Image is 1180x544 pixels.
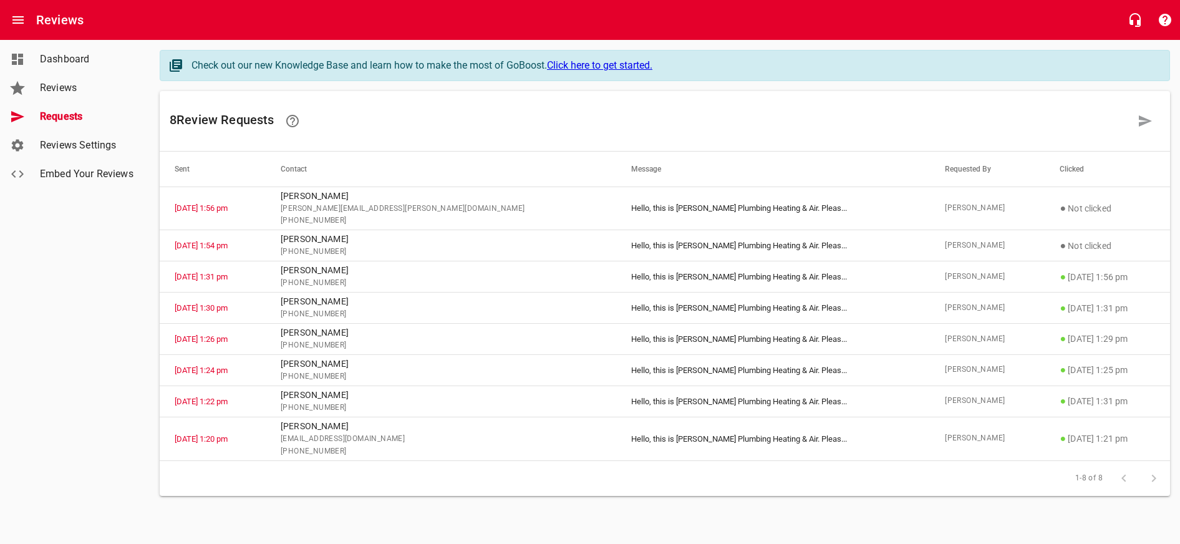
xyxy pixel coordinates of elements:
[1060,238,1155,253] p: Not clicked
[281,357,601,371] p: [PERSON_NAME]
[1130,106,1160,136] a: Request a review
[1060,394,1155,409] p: [DATE] 1:31 pm
[170,106,1130,136] h6: 8 Review Request s
[281,420,601,433] p: [PERSON_NAME]
[1075,472,1103,485] span: 1-8 of 8
[945,302,1030,314] span: [PERSON_NAME]
[1060,431,1155,446] p: [DATE] 1:21 pm
[3,5,33,35] button: Open drawer
[281,295,601,308] p: [PERSON_NAME]
[616,230,930,261] td: Hello, this is [PERSON_NAME] Plumbing Heating & Air. Pleas ...
[1045,152,1170,187] th: Clicked
[40,167,135,182] span: Embed Your Reviews
[281,277,601,289] span: [PHONE_NUMBER]
[945,432,1030,445] span: [PERSON_NAME]
[281,264,601,277] p: [PERSON_NAME]
[1060,395,1066,407] span: ●
[40,80,135,95] span: Reviews
[1060,271,1066,283] span: ●
[945,395,1030,407] span: [PERSON_NAME]
[191,58,1157,73] div: Check out our new Knowledge Base and learn how to make the most of GoBoost.
[945,333,1030,346] span: [PERSON_NAME]
[175,272,228,281] a: [DATE] 1:31 pm
[1120,5,1150,35] button: Live Chat
[175,397,228,406] a: [DATE] 1:22 pm
[616,187,930,230] td: Hello, this is [PERSON_NAME] Plumbing Heating & Air. Pleas ...
[281,233,601,246] p: [PERSON_NAME]
[945,364,1030,376] span: [PERSON_NAME]
[40,52,135,67] span: Dashboard
[281,308,601,321] span: [PHONE_NUMBER]
[281,371,601,383] span: [PHONE_NUMBER]
[40,109,135,124] span: Requests
[266,152,616,187] th: Contact
[281,246,601,258] span: [PHONE_NUMBER]
[945,271,1030,283] span: [PERSON_NAME]
[160,152,266,187] th: Sent
[616,324,930,355] td: Hello, this is [PERSON_NAME] Plumbing Heating & Air. Pleas ...
[1060,270,1155,284] p: [DATE] 1:56 pm
[36,10,84,30] h6: Reviews
[1060,301,1155,316] p: [DATE] 1:31 pm
[281,389,601,402] p: [PERSON_NAME]
[281,339,601,352] span: [PHONE_NUMBER]
[945,202,1030,215] span: [PERSON_NAME]
[616,354,930,386] td: Hello, this is [PERSON_NAME] Plumbing Heating & Air. Pleas ...
[175,203,228,213] a: [DATE] 1:56 pm
[616,386,930,417] td: Hello, this is [PERSON_NAME] Plumbing Heating & Air. Pleas ...
[1060,333,1066,344] span: ●
[616,417,930,460] td: Hello, this is [PERSON_NAME] Plumbing Heating & Air. Pleas ...
[1060,302,1066,314] span: ●
[616,152,930,187] th: Message
[1060,202,1066,214] span: ●
[175,334,228,344] a: [DATE] 1:26 pm
[1060,201,1155,216] p: Not clicked
[281,402,601,414] span: [PHONE_NUMBER]
[1060,432,1066,444] span: ●
[616,261,930,293] td: Hello, this is [PERSON_NAME] Plumbing Heating & Air. Pleas ...
[930,152,1045,187] th: Requested By
[1150,5,1180,35] button: Support Portal
[175,303,228,313] a: [DATE] 1:30 pm
[278,106,307,136] a: Learn how requesting reviews can improve your online presence
[281,215,601,227] span: [PHONE_NUMBER]
[547,59,652,71] a: Click here to get started.
[40,138,135,153] span: Reviews Settings
[175,434,228,444] a: [DATE] 1:20 pm
[281,326,601,339] p: [PERSON_NAME]
[1060,362,1155,377] p: [DATE] 1:25 pm
[281,445,601,458] span: [PHONE_NUMBER]
[175,366,228,375] a: [DATE] 1:24 pm
[281,190,601,203] p: [PERSON_NAME]
[281,433,601,445] span: [EMAIL_ADDRESS][DOMAIN_NAME]
[175,241,228,250] a: [DATE] 1:54 pm
[616,293,930,324] td: Hello, this is [PERSON_NAME] Plumbing Heating & Air. Pleas ...
[1060,331,1155,346] p: [DATE] 1:29 pm
[281,203,601,215] span: [PERSON_NAME][EMAIL_ADDRESS][PERSON_NAME][DOMAIN_NAME]
[1060,240,1066,251] span: ●
[945,240,1030,252] span: [PERSON_NAME]
[1060,364,1066,376] span: ●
